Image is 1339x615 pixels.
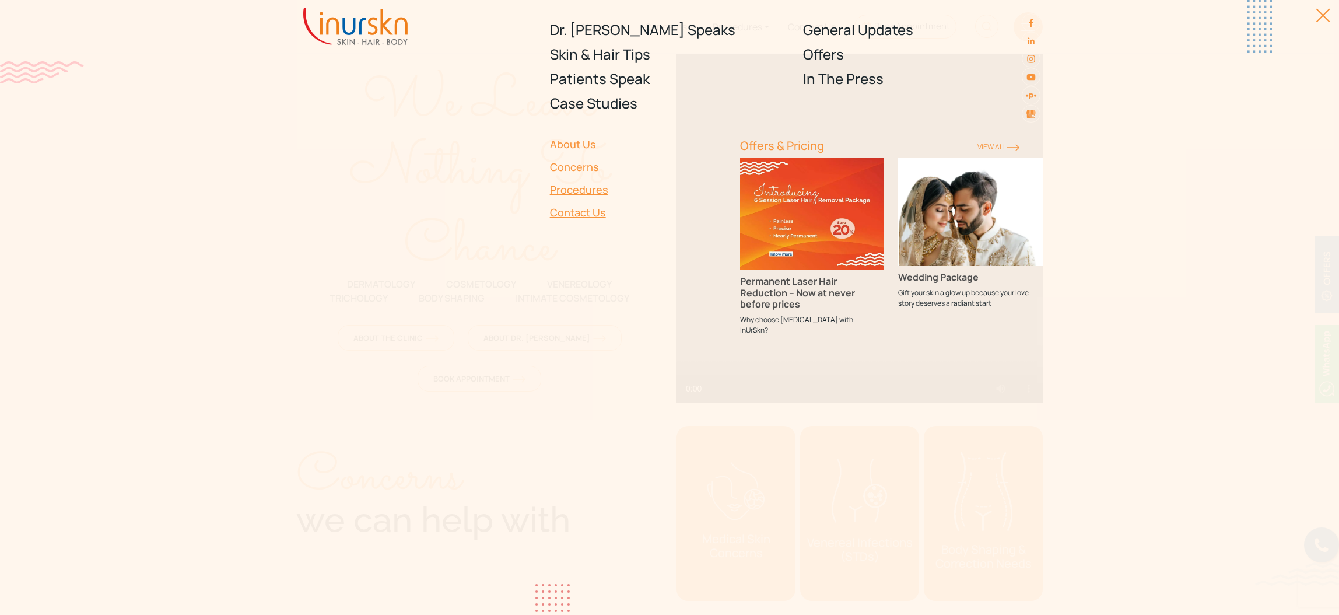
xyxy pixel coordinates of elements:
p: Why choose [MEDICAL_DATA] with InUrSkn? [740,315,885,336]
a: Concerns [550,156,726,179]
img: orange-rightarrow [1007,144,1019,151]
a: In The Press [803,67,1043,91]
a: Patients Speak [550,67,790,91]
h6: Offers & Pricing [740,139,963,153]
img: Skin-and-Hair-Clinic [1026,110,1036,118]
a: Skin & Hair Tips [550,42,790,67]
a: Case Studies [550,91,790,116]
a: General Updates [803,18,1043,42]
img: inurskn-logo [303,8,408,45]
img: sejal-saheta-dermatologist [1025,90,1036,101]
img: youtube [1026,72,1036,82]
a: Dr. [PERSON_NAME] Speaks [550,18,790,42]
a: Offers [803,42,1043,67]
img: instagram [1026,54,1036,64]
img: Permanent Laser Hair Reduction – Now at never before prices [740,158,885,270]
img: linkedin [1026,36,1036,46]
h3: Permanent Laser Hair Reduction – Now at never before prices [740,276,885,310]
img: Wedding Package [898,158,1043,266]
a: Contact Us [550,201,726,224]
a: View ALl [977,142,1019,152]
a: About Us [550,133,726,156]
h3: Wedding Package [898,272,1043,283]
p: Gift your skin a glow up because your love story deserves a radiant start [898,288,1043,309]
a: Procedures [550,179,726,201]
img: facebook [1026,18,1036,27]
